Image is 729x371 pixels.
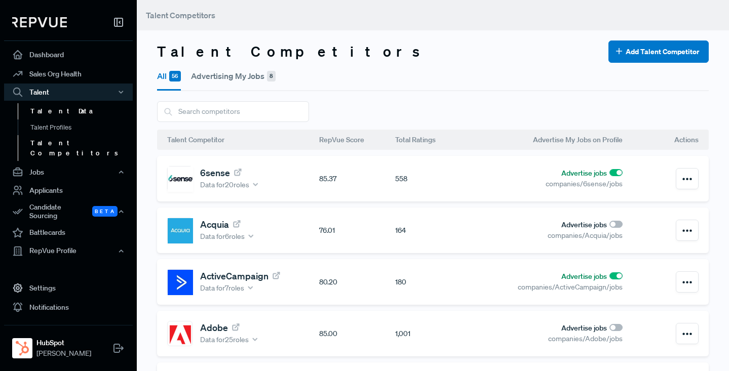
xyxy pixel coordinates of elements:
[14,340,30,356] img: HubSpot
[200,180,259,190] div: Data for 20 roles
[395,277,471,287] div: 180
[200,283,254,294] div: Data for 7 roles
[168,167,193,192] img: 6sense
[4,298,133,317] a: Notifications
[4,181,133,200] a: Applicants
[4,242,133,260] button: RepVue Profile
[623,130,699,150] div: Actions
[471,130,623,150] div: Advertise My Jobs on Profile
[471,334,623,344] div: companies/Adobe/jobs
[168,270,193,295] img: ActiveCampaign
[200,335,259,345] div: Data for 25 roles
[395,225,471,236] div: 164
[168,218,193,243] img: Acquia
[4,64,133,84] a: Sales Org Health
[92,206,118,217] span: Beta
[168,321,193,347] img: Adobe
[319,328,395,339] div: 85.00
[167,130,319,150] div: Talent Competitor
[12,17,67,27] img: RepVue
[36,338,91,348] strong: HubSpot
[157,63,181,91] button: All
[4,325,133,363] a: HubSpotHubSpot[PERSON_NAME]
[200,231,255,242] div: Data for 6 roles
[191,63,276,89] button: Advertising My Jobs
[471,220,623,230] div: Advertise jobs
[4,278,133,298] a: Settings
[395,174,471,184] div: 558
[319,277,395,287] div: 80.20
[169,71,181,81] span: 56
[471,168,623,179] div: Advertise jobs
[471,271,623,282] div: Advertise jobs
[18,119,146,136] a: Talent Profiles
[4,84,133,101] button: Talent
[157,101,309,122] input: Search competitors
[4,223,133,242] a: Battlecards
[18,135,146,161] a: Talent Competitors
[319,130,395,150] div: RepVue Score
[200,322,241,333] a: Adobe
[395,130,471,150] div: Total Ratings
[471,230,623,241] div: companies/Acquia/jobs
[395,328,471,339] div: 1,001
[4,45,133,64] a: Dashboard
[471,282,623,293] div: companies/ActiveCampaign/jobs
[200,167,243,178] a: 6sense
[157,43,429,60] h3: Talent Competitors
[4,200,133,223] div: Candidate Sourcing
[36,348,91,359] span: [PERSON_NAME]
[471,179,623,189] div: companies/6sense/jobs
[471,323,623,334] div: Advertise jobs
[319,225,395,236] div: 76.01
[146,10,215,20] span: Talent Competitors
[200,270,281,281] a: ActiveCampaign
[4,200,133,223] button: Candidate Sourcing Beta
[319,174,395,184] div: 85.37
[4,163,133,181] button: Jobs
[18,103,146,119] a: Talent Data
[608,40,709,63] button: Add Talent Competitor
[200,219,242,230] a: Acquia
[267,71,276,81] span: 8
